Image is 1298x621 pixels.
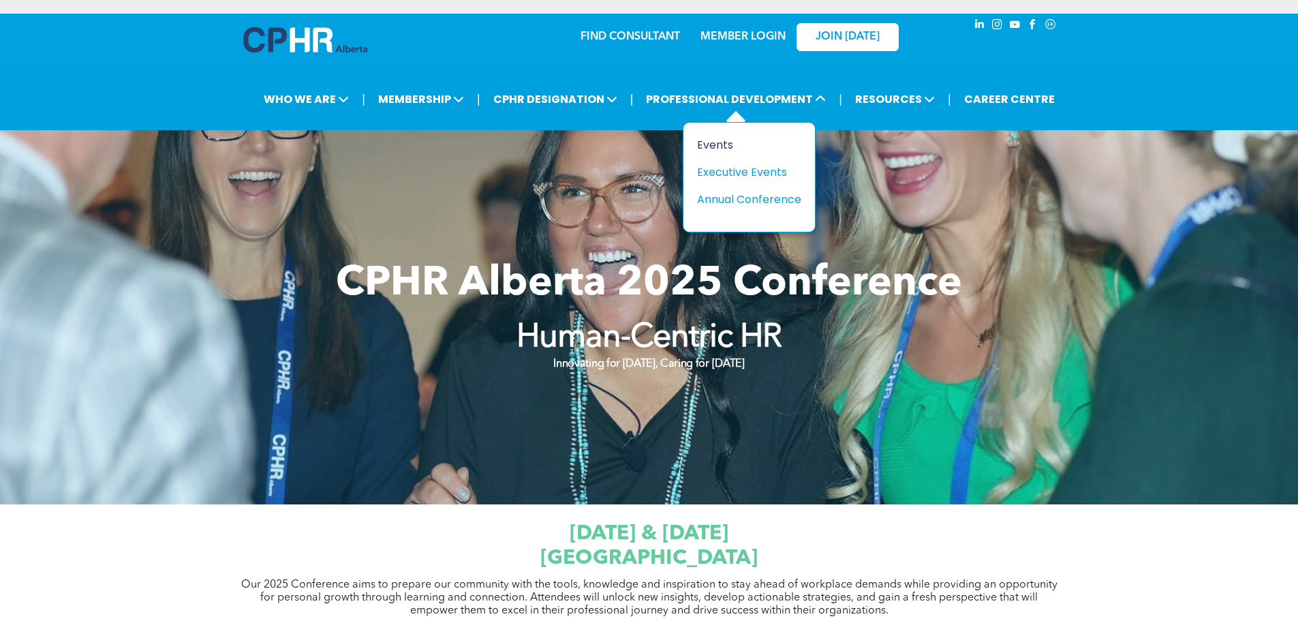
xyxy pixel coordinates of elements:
strong: Innovating for [DATE], Caring for [DATE] [553,359,744,369]
li: | [948,85,951,113]
div: Annual Conference [697,191,791,208]
a: Annual Conference [697,191,801,208]
img: A blue and white logo for cp alberta [243,27,367,52]
a: Events [697,136,801,153]
a: CAREER CENTRE [960,87,1059,112]
span: [GEOGRAPHIC_DATA] [540,548,758,569]
li: | [630,85,634,113]
span: CPHR Alberta 2025 Conference [336,264,962,305]
a: JOIN [DATE] [797,23,899,51]
span: RESOURCES [851,87,939,112]
a: instagram [990,17,1005,35]
strong: Human-Centric HR [516,322,782,354]
a: MEMBER LOGIN [700,31,786,42]
a: Executive Events [697,164,801,181]
li: | [362,85,365,113]
span: JOIN [DATE] [816,31,880,44]
span: Our 2025 Conference aims to prepare our community with the tools, knowledge and inspiration to st... [241,579,1057,616]
span: [DATE] & [DATE] [570,524,728,544]
a: youtube [1008,17,1023,35]
div: Events [697,136,791,153]
div: Executive Events [697,164,791,181]
a: facebook [1025,17,1040,35]
a: Social network [1043,17,1058,35]
span: MEMBERSHIP [374,87,468,112]
span: CPHR DESIGNATION [489,87,621,112]
span: WHO WE ARE [260,87,353,112]
li: | [477,85,480,113]
span: PROFESSIONAL DEVELOPMENT [642,87,830,112]
li: | [839,85,842,113]
a: linkedin [972,17,987,35]
a: FIND CONSULTANT [581,31,680,42]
